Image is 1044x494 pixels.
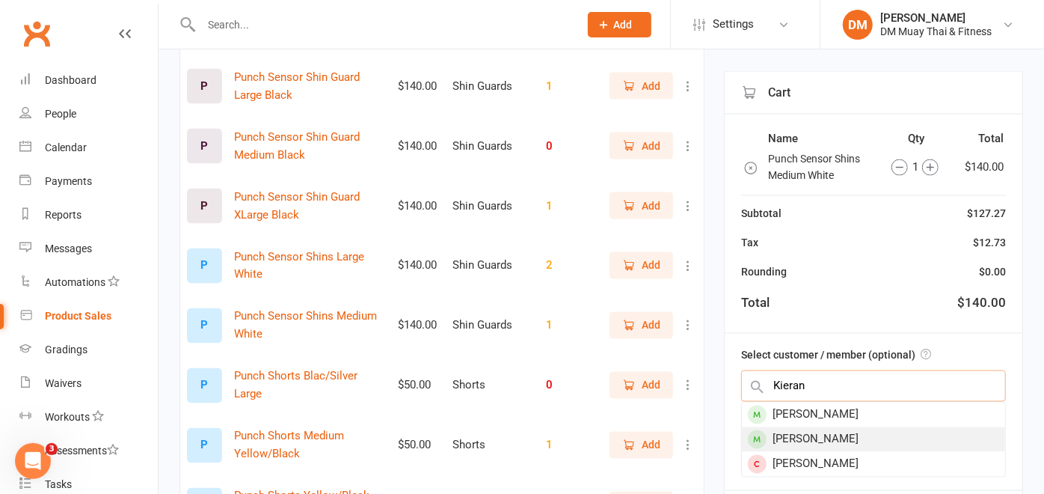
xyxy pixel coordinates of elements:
a: Automations [19,266,158,299]
span: Add [642,198,660,214]
span: Add [642,377,660,394]
iframe: Intercom live chat [15,443,51,479]
span: Add [642,317,660,334]
div: [PERSON_NAME] [742,452,1005,477]
a: Product Sales [19,299,158,333]
div: $140.00 [398,80,439,93]
div: 1 [546,200,594,213]
div: [PERSON_NAME] [742,403,1005,427]
span: Add [642,138,660,154]
button: Add [609,372,673,399]
div: $127.27 [967,205,1006,222]
button: Add [588,12,651,37]
div: Calendar [45,141,87,153]
div: Shin Guards [452,200,532,213]
input: Search by name or scan member number [741,370,1006,402]
div: $0.00 [979,264,1006,281]
div: 0 [546,140,594,153]
div: Subtotal [741,205,782,222]
div: Total [741,293,770,314]
label: Select customer / member (optional) [741,347,931,364]
button: Punch Shorts Blac/Silver Large [234,368,384,403]
div: 1 [880,158,951,176]
div: Messages [45,243,92,254]
div: Shorts [452,439,532,452]
button: Add [609,73,673,100]
div: Product Sales [45,310,111,322]
input: Search... [197,14,568,35]
button: Add [609,312,673,339]
a: Calendar [19,131,158,165]
button: Punch Sensor Shins Large White [234,248,384,284]
div: Assessments [45,445,119,457]
div: $50.00 [398,439,439,452]
div: 1 [546,320,594,332]
a: Gradings [19,333,158,367]
div: People [45,108,76,120]
button: Add [609,132,673,159]
div: $12.73 [973,234,1006,251]
div: Automations [45,276,105,288]
td: $140.00 [954,150,1004,185]
div: Waivers [45,377,82,389]
span: Add [642,78,660,94]
a: Dashboard [19,64,158,97]
div: Dashboard [45,74,96,86]
th: Total [954,129,1004,148]
button: Punch Sensor Shins Medium White [234,308,384,344]
div: 1 [546,439,594,452]
div: Set product image [187,69,222,104]
div: [PERSON_NAME] [880,11,992,25]
button: Add [609,252,673,279]
div: DM Muay Thai & Fitness [880,25,992,38]
a: Payments [19,165,158,198]
div: Set product image [187,308,222,344]
button: Add [609,432,673,459]
div: $50.00 [398,379,439,392]
th: Qty [879,129,954,148]
div: Gradings [45,344,87,356]
span: 3 [46,443,58,455]
button: Punch Sensor Shin Guard Medium Black [234,128,384,164]
span: Add [614,19,633,31]
div: $140.00 [398,200,439,213]
div: Payments [45,175,92,187]
a: Messages [19,232,158,266]
div: Workouts [45,411,90,423]
div: $140.00 [957,293,1006,314]
div: $140.00 [398,320,439,332]
a: Workouts [19,400,158,434]
div: 0 [546,379,594,392]
div: Cart [725,72,1022,115]
div: Tax [741,234,758,251]
div: Reports [45,209,82,221]
button: Punch Sensor Shin Guard Large Black [234,68,384,104]
div: $140.00 [398,140,439,153]
td: Punch Sensor Shins Medium White [767,150,878,185]
span: Settings [713,7,754,41]
div: Set product image [187,189,222,224]
th: Name [767,129,878,148]
a: Waivers [19,367,158,400]
div: Shin Guards [452,140,532,153]
div: Shin Guards [452,320,532,332]
div: 2 [546,260,594,272]
a: Reports [19,198,158,232]
div: 1 [546,80,594,93]
div: Shin Guards [452,260,532,272]
div: DM [843,10,873,40]
a: Clubworx [18,15,55,52]
div: Rounding [741,264,787,281]
div: Tasks [45,478,72,490]
span: Add [642,257,660,274]
a: Assessments [19,434,158,468]
span: Add [642,437,660,454]
div: $140.00 [398,260,439,272]
div: Set product image [187,428,222,463]
button: Punch Shorts Medium Yellow/Black [234,427,384,463]
div: [PERSON_NAME] [742,427,1005,452]
div: Shin Guards [452,80,532,93]
a: People [19,97,158,131]
div: Set product image [187,129,222,164]
div: Shorts [452,379,532,392]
